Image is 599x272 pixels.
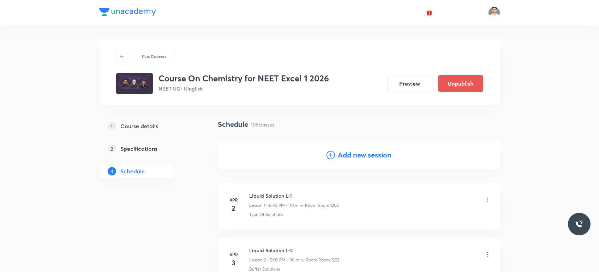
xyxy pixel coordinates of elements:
[227,258,241,268] h4: 3
[120,167,145,175] h5: Schedule
[426,10,432,16] img: avatar
[158,73,329,84] h3: Course On Chemistry for NEET Excel 1 2026
[251,121,274,128] p: 105 classes
[472,141,500,169] img: Add
[438,75,483,92] button: Unpublish
[99,8,156,18] a: Company Logo
[249,247,339,254] h6: Liquid Solution L-2
[142,53,166,60] p: Plus Courses
[249,257,303,263] p: Lesson 2 • 5:00 PM • 90 min
[249,202,302,209] p: Lesson 1 • 6:45 PM • 90 min
[227,203,241,214] h4: 2
[218,119,248,130] h4: Schedule
[227,251,241,258] h6: Apr
[227,197,241,203] h6: Apr
[302,202,339,209] p: • Room Room 1202
[99,119,195,133] a: 1Course details
[424,7,435,18] button: avatar
[488,7,500,19] img: Mant Lal
[158,85,329,92] p: NEET UG • Hinglish
[249,192,339,199] h6: Liquid Solution L-1
[116,73,153,94] img: 5a49012949cb4927bae1674e135fea74.jpg
[575,220,583,228] img: ttu
[387,75,432,92] button: Preview
[108,144,116,153] p: 2
[249,211,283,218] p: Type Of Solutions
[108,122,116,130] p: 1
[99,8,156,16] img: Company Logo
[108,167,116,175] p: 3
[99,142,195,156] a: 2Specifications
[120,122,158,130] h5: Course details
[338,150,391,160] h4: Add new session
[303,257,339,263] p: • Room Room 1202
[120,144,157,153] h5: Specifications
